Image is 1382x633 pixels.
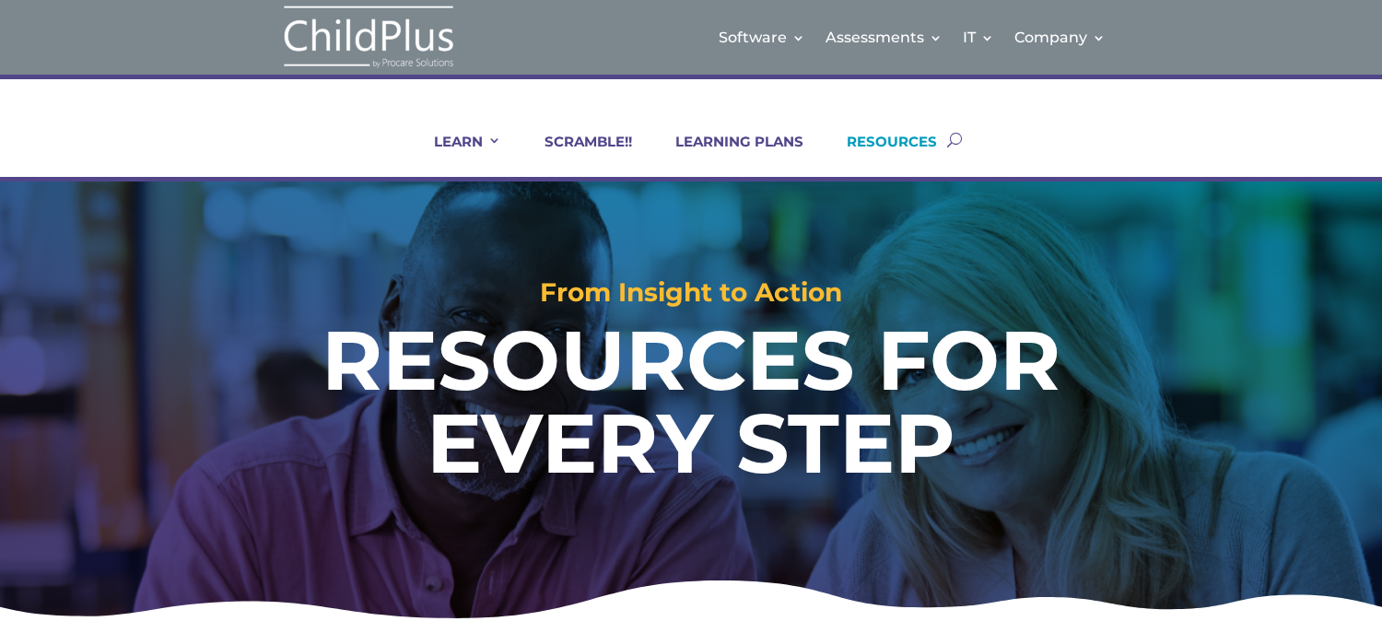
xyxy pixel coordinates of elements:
[193,319,1189,494] h1: RESOURCES FOR EVERY STEP
[521,133,632,177] a: SCRAMBLE!!
[411,133,501,177] a: LEARN
[652,133,803,177] a: LEARNING PLANS
[69,279,1313,314] h2: From Insight to Action
[824,133,937,177] a: RESOURCES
